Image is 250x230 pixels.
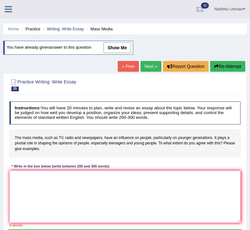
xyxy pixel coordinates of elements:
a: Writing: Write Essay [47,27,84,31]
div: You have already given answer to this question [3,41,133,55]
button: Report Question [163,61,209,72]
button: Re-Attempt [210,61,245,72]
a: Next » [141,61,161,72]
a: Home [8,27,19,31]
li: Mass Media [85,26,113,32]
span: 25 [11,87,19,91]
span: 32 [201,3,209,9]
div: 0 words [9,223,241,228]
li: Practice [20,26,40,32]
a: show me [103,42,131,53]
div: * Write in the box below (write between 200 and 300 words) [9,164,111,169]
h4: You will have 20 minutes to plan, write and revise an essay about the topic below. Your response ... [9,101,241,124]
h2: Practice Writing: Write Essay [9,78,153,91]
a: « Prev [118,61,139,72]
h4: The mass media, such as TV, radio and newspapers, have an influence on people, particularly on yo... [9,130,241,157]
b: Instructions: [15,106,41,110]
